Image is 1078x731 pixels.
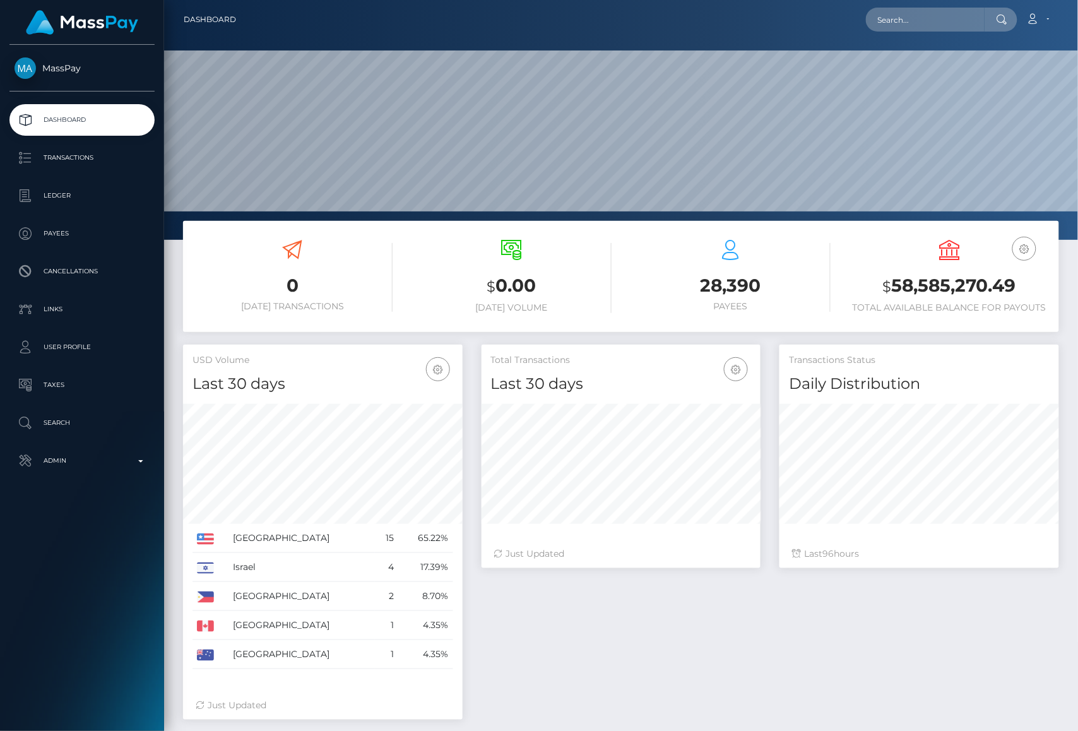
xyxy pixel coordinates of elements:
[866,8,985,32] input: Search...
[197,591,214,603] img: PH.png
[375,640,399,669] td: 1
[9,407,155,439] a: Search
[789,354,1050,367] h5: Transactions Status
[228,582,375,611] td: [GEOGRAPHIC_DATA]
[228,553,375,582] td: Israel
[192,354,453,367] h5: USD Volume
[9,445,155,477] a: Admin
[9,62,155,74] span: MassPay
[15,300,150,319] p: Links
[9,142,155,174] a: Transactions
[491,354,752,367] h5: Total Transactions
[9,369,155,401] a: Taxes
[375,553,399,582] td: 4
[196,699,450,712] div: Just Updated
[9,331,155,363] a: User Profile
[15,110,150,129] p: Dashboard
[197,562,214,574] img: IL.png
[398,640,453,669] td: 4.35%
[375,582,399,611] td: 2
[192,273,393,298] h3: 0
[375,611,399,640] td: 1
[192,373,453,395] h4: Last 30 days
[184,6,236,33] a: Dashboard
[9,218,155,249] a: Payees
[9,180,155,211] a: Ledger
[631,301,831,312] h6: Payees
[197,621,214,632] img: CA.png
[412,273,612,299] h3: 0.00
[398,611,453,640] td: 4.35%
[883,278,892,295] small: $
[822,548,834,559] span: 96
[15,148,150,167] p: Transactions
[792,547,1046,561] div: Last hours
[9,256,155,287] a: Cancellations
[487,278,496,295] small: $
[15,451,150,470] p: Admin
[197,533,214,545] img: US.png
[15,262,150,281] p: Cancellations
[631,273,831,298] h3: 28,390
[491,373,752,395] h4: Last 30 days
[15,57,36,79] img: MassPay
[228,611,375,640] td: [GEOGRAPHIC_DATA]
[789,373,1050,395] h4: Daily Distribution
[494,547,749,561] div: Just Updated
[15,186,150,205] p: Ledger
[9,294,155,325] a: Links
[850,302,1050,313] h6: Total Available Balance for Payouts
[228,640,375,669] td: [GEOGRAPHIC_DATA]
[15,413,150,432] p: Search
[192,301,393,312] h6: [DATE] Transactions
[9,104,155,136] a: Dashboard
[15,338,150,357] p: User Profile
[15,224,150,243] p: Payees
[398,524,453,553] td: 65.22%
[398,582,453,611] td: 8.70%
[197,650,214,661] img: AU.png
[26,10,138,35] img: MassPay Logo
[375,524,399,553] td: 15
[398,553,453,582] td: 17.39%
[15,376,150,395] p: Taxes
[850,273,1050,299] h3: 58,585,270.49
[228,524,375,553] td: [GEOGRAPHIC_DATA]
[412,302,612,313] h6: [DATE] Volume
